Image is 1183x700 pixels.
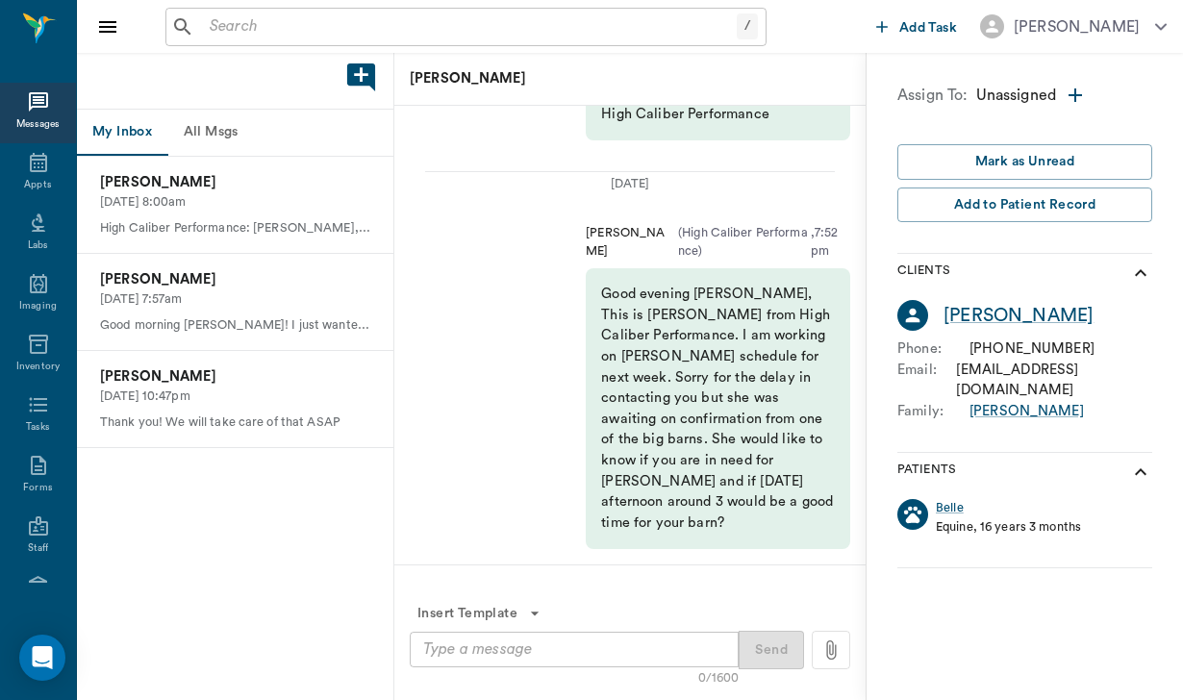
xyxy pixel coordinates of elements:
[897,461,956,484] p: Patients
[100,387,370,406] p: [DATE] 10:47pm
[202,13,737,40] input: Search
[868,9,965,44] button: Add Task
[100,269,370,290] p: [PERSON_NAME]
[77,110,167,156] button: My Inbox
[16,360,60,374] div: Inventory
[897,338,969,360] p: Phone :
[19,635,65,681] div: Open Intercom Messenger
[897,187,1152,223] button: Add to Patient Record
[1014,15,1140,38] div: [PERSON_NAME]
[976,84,1152,113] div: Unassigned
[28,541,48,556] div: Staff
[897,84,969,113] p: Assign To:
[586,268,850,548] div: Good evening [PERSON_NAME], This is [PERSON_NAME] from High Caliber Performance. I am working on ...
[100,219,370,237] p: High Caliber Performance: [PERSON_NAME], we look forward to seeing you and [PERSON_NAME] [DATE][D...
[811,224,850,261] p: , 7:52pm
[88,8,127,46] button: Close drawer
[16,117,61,132] div: Messages
[586,224,673,261] p: [PERSON_NAME]
[100,193,370,212] p: [DATE] 8:00am
[897,360,956,401] p: Email :
[410,68,843,89] p: [PERSON_NAME]
[410,596,548,632] button: Insert Template
[24,178,51,192] div: Appts
[100,290,370,309] p: [DATE] 7:57am
[737,13,758,39] div: /
[673,224,811,261] p: ( High Caliber Performance )
[28,238,48,253] div: Labs
[100,366,370,387] p: [PERSON_NAME]
[19,299,57,313] div: Imaging
[936,518,1081,537] p: Equine, 16 years 3 months
[26,420,50,435] div: Tasks
[969,401,1084,422] a: [PERSON_NAME]
[897,144,1152,180] button: Mark as Unread
[897,262,950,285] p: Clients
[944,302,1094,330] a: [PERSON_NAME]
[965,9,1182,44] button: [PERSON_NAME]
[100,413,370,432] p: Thank you! We will take care of that ASAP
[698,669,739,687] div: 0/1600
[936,499,964,517] a: Belle
[969,338,1095,360] div: [PHONE_NUMBER]
[1129,461,1152,484] svg: show more
[425,175,835,193] div: [DATE]
[956,360,1152,401] div: [EMAIL_ADDRESS][DOMAIN_NAME]
[100,316,370,335] p: Good morning [PERSON_NAME]! I just wanted to let you know we received you check. Thank you!
[100,172,370,193] p: [PERSON_NAME]
[77,110,393,156] div: Message tabs
[897,401,969,422] p: Family :
[1129,262,1152,285] svg: show more
[167,110,254,156] button: All Msgs
[23,481,52,495] div: Forms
